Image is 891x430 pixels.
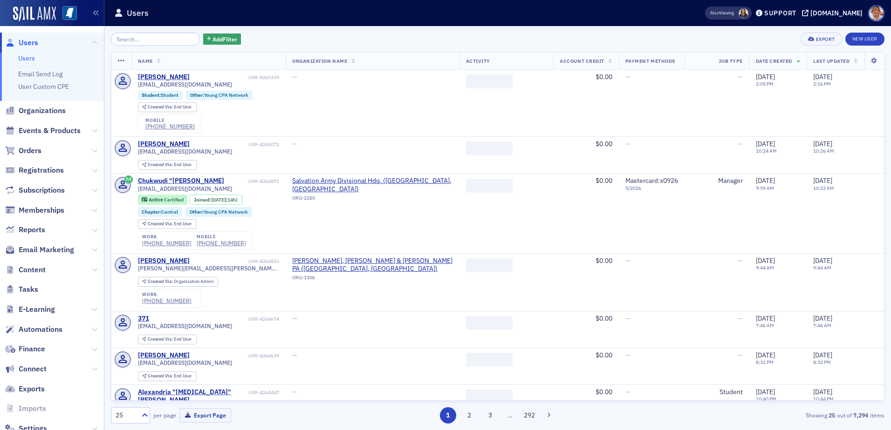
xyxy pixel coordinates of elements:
[5,185,65,195] a: Subscriptions
[813,351,832,359] span: [DATE]
[5,38,38,48] a: Users
[691,177,743,185] div: Manager
[292,388,297,396] span: —
[625,388,631,396] span: —
[756,388,775,396] span: [DATE]
[145,123,195,130] div: [PHONE_NUMBER]
[596,351,612,359] span: $0.00
[813,185,834,191] time: 10:22 AM
[813,388,832,396] span: [DATE]
[756,396,776,402] time: 10:40 PM
[738,314,743,322] span: —
[482,407,499,423] button: 3
[813,58,850,64] span: Last Updated
[813,176,832,185] span: [DATE]
[19,245,74,255] span: Email Marketing
[5,344,45,354] a: Finance
[179,408,231,423] button: Export Page
[813,256,832,265] span: [DATE]
[142,292,192,297] div: work
[466,390,513,403] span: ‌
[138,185,232,192] span: [EMAIL_ADDRESS][DOMAIN_NAME]
[292,73,297,81] span: —
[738,73,743,81] span: —
[5,284,38,295] a: Tasks
[813,314,832,322] span: [DATE]
[292,351,297,359] span: —
[19,205,64,215] span: Memberships
[810,9,863,17] div: [DOMAIN_NAME]
[756,140,775,148] span: [DATE]
[802,10,866,16] button: [DOMAIN_NAME]
[466,316,513,330] span: ‌
[142,297,192,304] a: [PHONE_NUMBER]
[5,205,64,215] a: Memberships
[625,73,631,81] span: —
[138,148,232,155] span: [EMAIL_ADDRESS][DOMAIN_NAME]
[5,324,62,335] a: Automations
[756,264,774,271] time: 9:44 AM
[142,208,161,215] span: Chapter :
[19,403,46,414] span: Imports
[138,388,247,404] a: Alexandria "[MEDICAL_DATA]" [PERSON_NAME]
[466,141,513,155] span: ‌
[138,315,149,323] a: 371
[813,140,832,148] span: [DATE]
[197,234,246,240] div: mobile
[813,396,834,402] time: 10:44 PM
[19,38,38,48] span: Users
[19,146,41,156] span: Orders
[625,351,631,359] span: —
[148,161,174,168] span: Created Via :
[292,140,297,148] span: —
[625,256,631,265] span: —
[756,314,775,322] span: [DATE]
[148,278,174,284] span: Created Via :
[248,390,279,396] div: USR-4264447
[211,196,226,203] span: [DATE]
[756,256,775,265] span: [DATE]
[212,35,237,43] span: Add Filter
[62,6,77,20] img: SailAMX
[292,257,453,273] span: Matthews, Cutrer & Lindsay PA (Ridgeland, MS)
[596,176,612,185] span: $0.00
[756,73,775,81] span: [DATE]
[503,411,516,419] span: …
[292,275,453,284] div: ORG-1506
[466,258,513,272] span: ‌
[189,195,242,205] div: Joined: 2025-09-15 00:00:00
[813,148,834,154] time: 10:26 AM
[466,179,513,193] span: ‌
[5,126,81,136] a: Events & Products
[138,140,190,148] div: [PERSON_NAME]
[138,58,153,64] span: Name
[845,33,884,46] a: New User
[5,245,74,255] a: Email Marketing
[190,92,248,98] a: Other:Young CPA Network
[19,304,55,315] span: E-Learning
[5,265,46,275] a: Content
[194,197,212,203] span: Joined :
[19,384,45,394] span: Exports
[813,81,831,87] time: 2:16 PM
[292,195,453,204] div: ORG-2280
[148,222,192,227] div: End User
[738,351,743,359] span: —
[142,92,178,98] a: Student:Student
[19,185,65,195] span: Subscriptions
[138,177,224,185] a: Chukwudi "[PERSON_NAME]
[185,207,252,216] div: Other:
[138,265,280,272] span: [PERSON_NAME][EMAIL_ADDRESS][PERSON_NAME][DOMAIN_NAME]
[142,240,192,247] a: [PHONE_NUMBER]
[19,225,45,235] span: Reports
[292,257,453,273] a: [PERSON_NAME], [PERSON_NAME] & [PERSON_NAME] PA ([GEOGRAPHIC_DATA], [GEOGRAPHIC_DATA])
[145,118,195,123] div: mobile
[756,81,774,87] time: 2:05 PM
[5,146,41,156] a: Orders
[142,209,178,215] a: Chapter:Central
[13,7,56,21] img: SailAMX
[138,73,190,81] a: [PERSON_NAME]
